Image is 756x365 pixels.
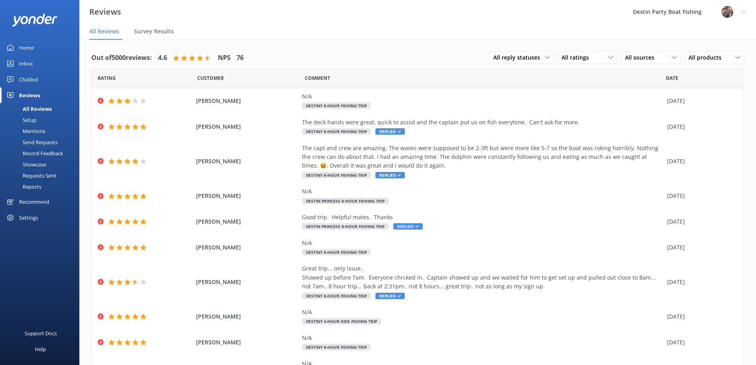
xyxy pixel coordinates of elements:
a: Reports [5,181,79,192]
span: Survey Results [134,27,174,35]
div: The capt and crew are amazing. The waves were supposed to be 2-3ft but were more like 5-7 so the ... [302,144,663,170]
div: [DATE] [667,312,734,321]
span: Destiny 4-Hour Kids Fishing Trip [302,318,381,324]
div: Good trip. Helpful mates. Thanks [302,213,663,222]
div: [DATE] [667,157,734,166]
div: Setup [5,114,37,126]
div: [DATE] [667,122,734,131]
div: [DATE] [667,278,734,286]
span: All reply statuses [493,53,545,62]
div: Mentions [5,126,45,137]
a: Setup [5,114,79,126]
span: Destiny 8-Hour Fishing Trip [302,344,371,350]
span: Destiny 6-Hour Fishing Trip [302,128,371,135]
div: Home [19,40,34,56]
span: Question [305,74,330,82]
span: All sources [625,53,659,62]
span: [PERSON_NAME] [196,312,298,321]
span: [PERSON_NAME] [196,122,298,131]
span: Date [666,74,678,82]
span: Destiny 6-Hour Fishing Trip [302,172,371,178]
span: [PERSON_NAME] [196,278,298,286]
div: N/A [302,308,663,317]
div: Reports [5,181,41,192]
div: N/A [302,187,663,196]
span: [PERSON_NAME] [196,217,298,226]
a: Mentions [5,126,79,137]
span: Replied [375,172,405,178]
span: Date [98,74,116,82]
h4: 4.6 [158,53,167,63]
div: [DATE] [667,191,734,200]
span: Destiny 6-Hour Fishing Trip [302,102,371,109]
span: Replied [375,293,405,299]
span: Date [197,74,224,82]
span: Destiny 8-Hour Fishing Trip [302,293,371,299]
span: [PERSON_NAME] [196,157,298,166]
div: [DATE] [667,97,734,105]
span: Destiny 6-Hour Fishing Trip [302,249,371,255]
span: All products [689,53,726,62]
div: Requests Sent [5,170,56,181]
span: [PERSON_NAME] [196,243,298,252]
div: [DATE] [667,243,734,252]
div: N/A [302,334,663,342]
h3: Reviews [89,6,121,18]
div: All Reviews [5,103,52,114]
div: Showcase [5,159,46,170]
span: Destin Princess 6-Hour Fishing Trip [302,223,389,230]
div: Help [35,341,46,357]
a: All Reviews [5,103,79,114]
div: [DATE] [667,217,734,226]
div: Reviews [19,87,40,103]
span: [PERSON_NAME] [196,191,298,200]
div: Great trip... only issue.. Showed up before 7am. Everyone chrcked in. Captain showed up and we wa... [302,264,663,291]
div: Recommend [19,194,49,210]
div: Record Feedback [5,148,63,159]
div: N/A [302,92,663,101]
a: Record Feedback [5,148,79,159]
div: The deck hands were great, quick to assist and the captain put us on fish everytime. Can't ask fo... [302,118,663,127]
div: [DATE] [667,338,734,347]
div: N/A [302,239,663,247]
img: yonder-white-logo.png [12,14,58,27]
span: [PERSON_NAME] [196,97,298,105]
span: Destin Princess 6-Hour Fishing Trip [302,198,389,204]
div: Chatbot [19,71,38,87]
span: All ratings [562,53,594,62]
span: Replied [393,223,423,230]
h4: Out of 5000 reviews: [91,53,152,63]
div: Send Requests [5,137,58,148]
span: [PERSON_NAME] [196,338,298,347]
div: Settings [19,210,38,226]
a: Showcase [5,159,79,170]
div: Support Docs [25,325,57,341]
img: 250-1666038197.jpg [721,6,733,18]
span: Replied [375,128,405,135]
span: All Reviews [89,27,119,35]
div: Inbox [19,56,33,71]
a: Requests Sent [5,170,79,181]
h4: NPS [218,53,231,63]
h4: 76 [237,53,244,63]
a: Send Requests [5,137,79,148]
